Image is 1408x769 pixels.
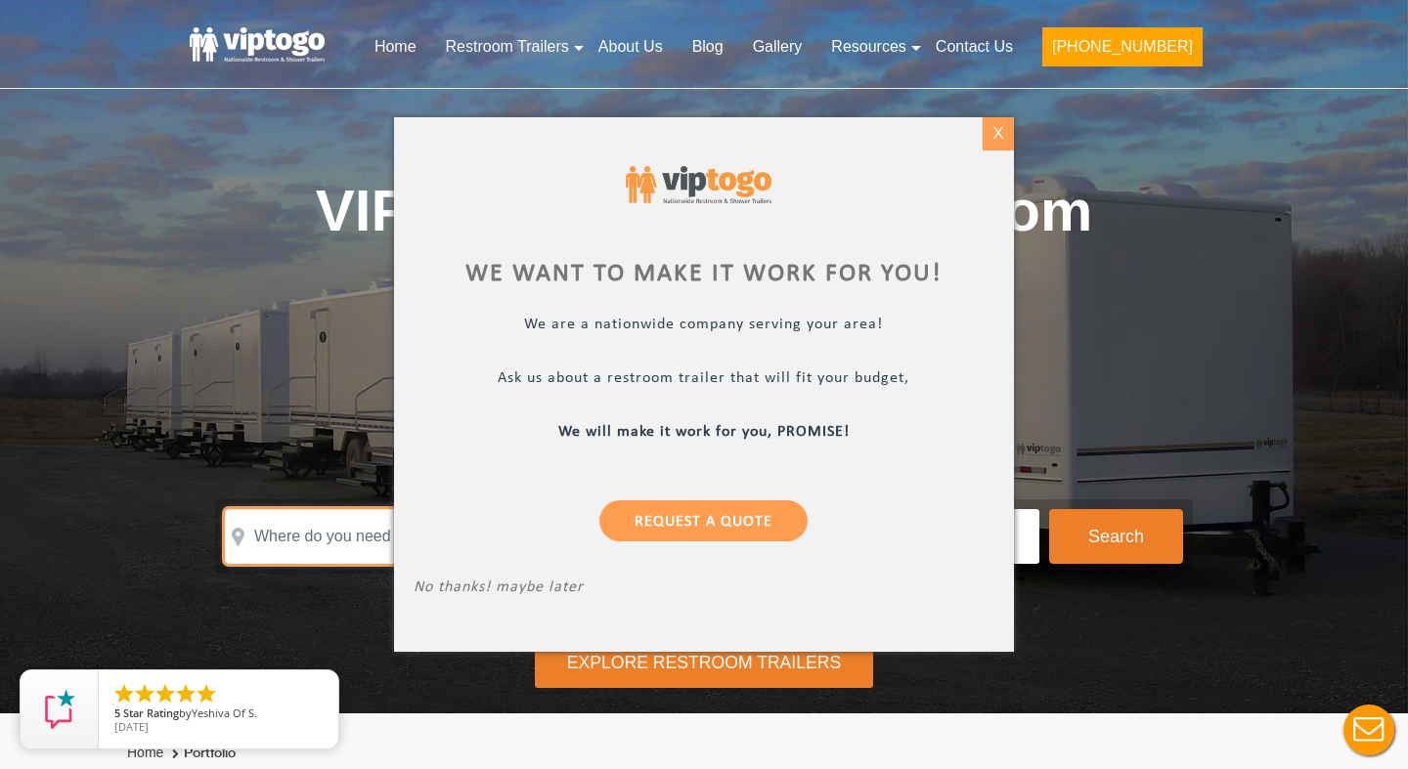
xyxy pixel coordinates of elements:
img: viptogo logo [626,166,770,203]
img: Review Rating [40,690,79,729]
a: Request a Quote [600,500,809,541]
li:  [133,682,156,705]
span: [DATE] [114,719,149,734]
span: Yeshiva Of S. [192,705,257,720]
span: Star Rating [123,705,179,720]
li:  [174,682,198,705]
li:  [195,682,218,705]
b: We will make it work for you, PROMISE! [558,424,850,440]
div: We want to make it work for you! [414,263,994,286]
p: We are a nationwide company serving your area! [414,316,994,338]
button: Live Chat [1330,691,1408,769]
p: No thanks! maybe later [414,578,994,601]
span: 5 [114,705,120,720]
span: by [114,707,323,721]
p: Ask us about a restroom trailer that will fit your budget, [414,369,994,392]
li:  [154,682,177,705]
div: X [983,117,1013,150]
li:  [112,682,136,705]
